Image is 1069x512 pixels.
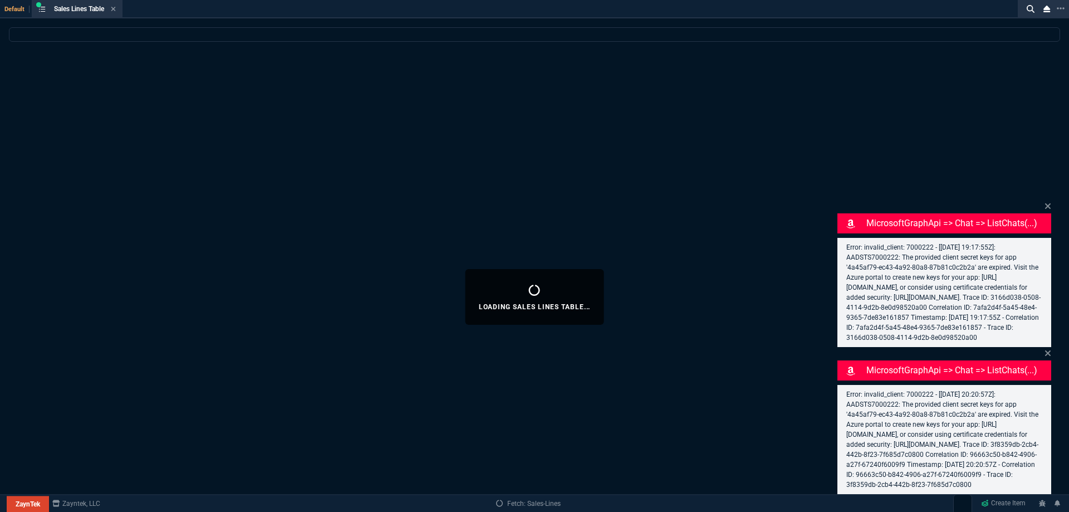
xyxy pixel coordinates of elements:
span: Sales Lines Table [54,5,104,13]
nx-icon: Close Tab [111,5,116,14]
a: Fetch: Sales-Lines [496,499,561,509]
p: MicrosoftGraphApi => chat => listChats(...) [866,217,1049,230]
p: MicrosoftGraphApi => chat => listChats(...) [866,364,1049,377]
p: Error: invalid_client: 7000222 - [[DATE] 19:17:55Z]: AADSTS7000222: The provided client secret ke... [846,242,1042,343]
p: Error: invalid_client: 7000222 - [[DATE] 20:20:57Z]: AADSTS7000222: The provided client secret ke... [846,389,1042,490]
nx-icon: Close Workbench [1039,2,1055,16]
a: msbcCompanyName [49,499,104,509]
nx-icon: Search [1022,2,1039,16]
nx-icon: Open New Tab [1057,3,1065,14]
a: Create Item [977,495,1030,512]
p: Loading Sales Lines Table... [479,303,591,311]
span: Default [4,6,30,13]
